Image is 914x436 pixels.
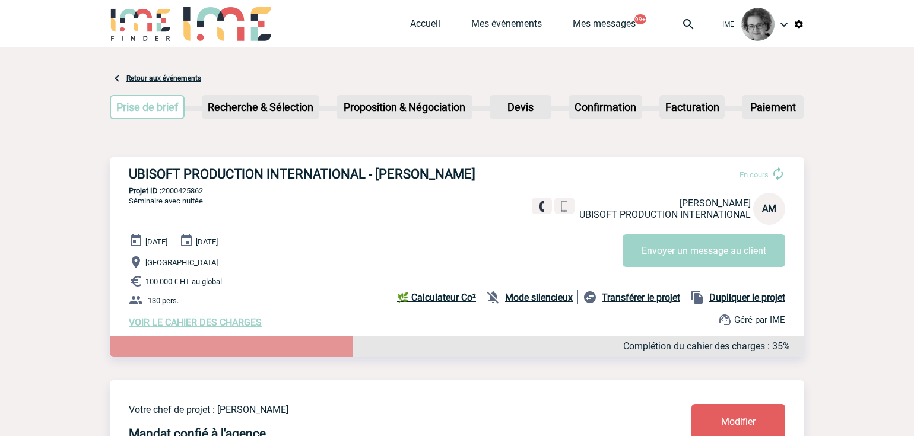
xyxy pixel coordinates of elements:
span: 100 000 € HT au global [145,277,222,286]
button: 99+ [634,14,646,24]
p: Facturation [661,96,724,118]
a: Retour aux événements [126,74,201,82]
span: Modifier [721,416,756,427]
p: Prise de brief [111,96,183,118]
p: Proposition & Négociation [338,96,471,118]
span: 130 pers. [148,296,179,305]
p: Confirmation [570,96,641,118]
img: support.png [718,313,732,327]
span: [GEOGRAPHIC_DATA] [145,258,218,267]
span: En cours [740,170,769,179]
p: Votre chef de projet : [PERSON_NAME] [129,404,621,415]
a: Mes événements [471,18,542,34]
span: Séminaire avec nuitée [129,196,203,205]
span: UBISOFT PRODUCTION INTERNATIONAL [579,209,751,220]
span: [PERSON_NAME] [680,198,751,209]
p: Paiement [743,96,802,118]
p: Recherche & Sélection [203,96,318,118]
a: VOIR LE CAHIER DES CHARGES [129,317,262,328]
img: 101028-0.jpg [741,8,775,41]
a: Accueil [410,18,440,34]
h3: UBISOFT PRODUCTION INTERNATIONAL - [PERSON_NAME] [129,167,485,182]
a: 🌿 Calculateur Co² [397,290,481,304]
img: fixe.png [537,201,547,212]
span: IME [722,20,734,28]
a: Mes messages [573,18,636,34]
span: [DATE] [196,237,218,246]
img: portable.png [559,201,570,212]
span: [DATE] [145,237,167,246]
button: Envoyer un message au client [623,234,785,267]
b: Transférer le projet [602,292,680,303]
span: Géré par IME [734,314,785,325]
b: 🌿 Calculateur Co² [397,292,476,303]
img: IME-Finder [110,7,172,41]
b: Projet ID : [129,186,161,195]
b: Mode silencieux [505,292,573,303]
img: file_copy-black-24dp.png [690,290,704,304]
p: 2000425862 [110,186,804,195]
p: Devis [491,96,550,118]
b: Dupliquer le projet [709,292,785,303]
span: AM [762,203,776,214]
